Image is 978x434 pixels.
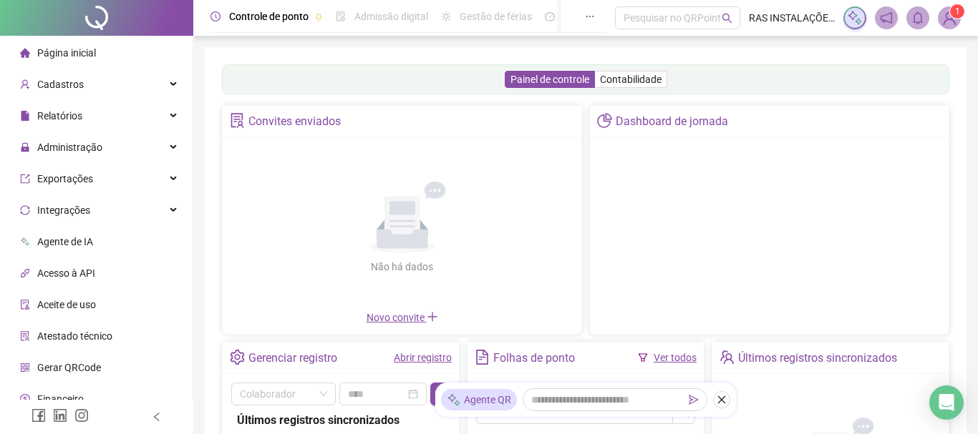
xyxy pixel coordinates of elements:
[37,79,84,90] span: Cadastros
[435,388,446,400] span: search
[394,352,452,363] a: Abrir registro
[447,393,461,408] img: sparkle-icon.fc2bf0ac1784a2077858766a79e2daf3.svg
[955,6,960,16] span: 1
[37,204,90,216] span: Integrações
[37,142,102,153] span: Administração
[911,11,924,24] span: bell
[880,11,893,24] span: notification
[229,11,309,22] span: Controle de ponto
[314,13,323,21] span: pushpin
[585,11,595,21] span: ellipsis
[847,10,863,26] img: sparkle-icon.fc2bf0ac1784a2077858766a79e2daf3.svg
[20,79,30,89] span: user-add
[475,350,490,365] span: file-text
[510,74,589,85] span: Painel de controle
[20,174,30,184] span: export
[493,346,575,370] div: Folhas de ponto
[20,268,30,278] span: api
[545,11,555,21] span: dashboard
[37,267,95,279] span: Acesso à API
[37,330,112,342] span: Atestado técnico
[950,4,964,19] sup: Atualize o seu contato no menu Meus Dados
[20,300,30,310] span: audit
[37,236,93,247] span: Agente de IA
[441,11,451,21] span: sun
[37,173,93,184] span: Exportações
[654,352,697,363] a: Ver todos
[20,142,30,152] span: lock
[20,205,30,215] span: sync
[37,299,96,310] span: Aceite de uso
[37,110,82,122] span: Relatórios
[74,408,89,423] span: instagram
[230,113,245,128] span: solution
[749,10,835,26] span: RAS INSTALAÇÕES ELÉTRICAS LTDA
[616,109,728,134] div: Dashboard de jornada
[720,350,735,365] span: team
[37,393,84,405] span: Financeiro
[738,346,897,370] div: Últimos registros sincronizados
[37,47,96,59] span: Página inicial
[20,48,30,58] span: home
[20,331,30,341] span: solution
[337,259,468,275] div: Não há dados
[152,412,162,422] span: left
[441,389,517,410] div: Agente QR
[638,352,648,363] span: filter
[722,13,732,24] span: search
[20,111,30,121] span: file
[597,113,612,128] span: pie-chart
[354,11,428,22] span: Admissão digital
[600,74,662,85] span: Contabilidade
[717,395,727,405] span: close
[460,11,532,22] span: Gestão de férias
[20,394,30,404] span: dollar
[929,385,964,420] div: Open Intercom Messenger
[20,363,30,373] span: qrcode
[427,311,438,322] span: plus
[32,408,46,423] span: facebook
[37,362,101,373] span: Gerar QRCode
[237,411,445,429] div: Últimos registros sincronizados
[248,109,341,134] div: Convites enviados
[939,7,960,29] img: 85064
[689,395,699,405] span: send
[230,350,245,365] span: setting
[210,11,221,21] span: clock-circle
[248,346,337,370] div: Gerenciar registro
[336,11,346,21] span: file-done
[53,408,67,423] span: linkedin
[367,312,438,323] span: Novo convite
